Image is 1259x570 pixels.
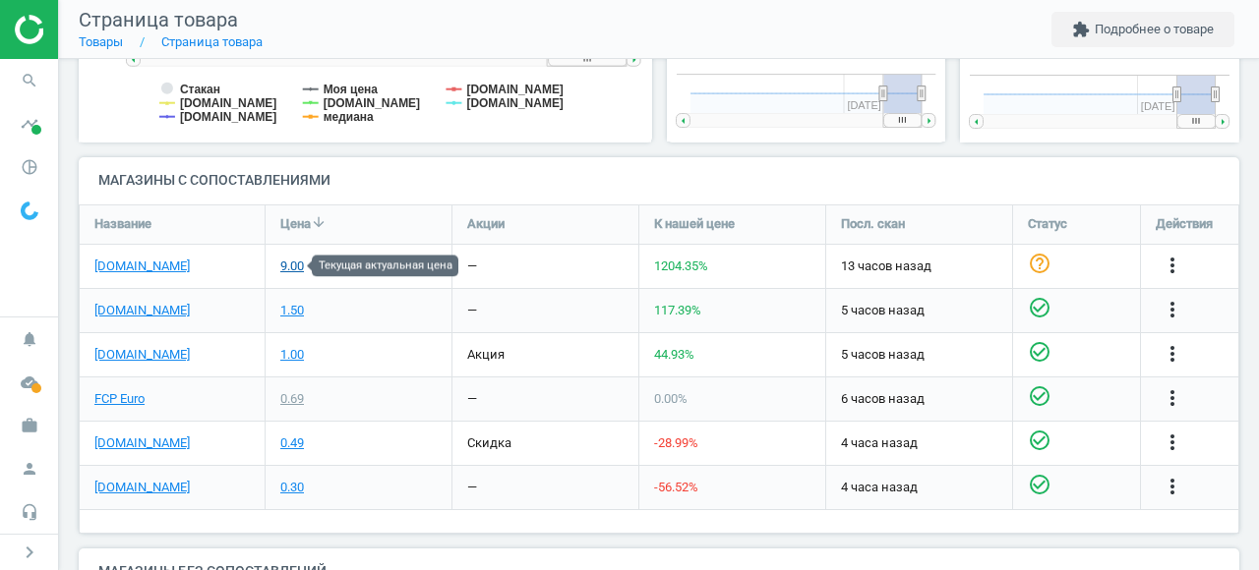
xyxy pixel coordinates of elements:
a: Товары [79,34,123,49]
span: 4 часа назад [841,434,997,452]
i: work [11,407,48,444]
button: more_vert [1161,342,1184,368]
button: more_vert [1161,254,1184,279]
tspan: [DOMAIN_NAME] [324,96,421,110]
i: check_circle_outline [1028,428,1051,452]
i: chevron_right [18,541,41,564]
span: Акции [467,215,505,233]
span: Цена [280,215,311,233]
a: [DOMAIN_NAME] [94,434,190,452]
span: 13 часов назад [841,257,997,275]
div: — [467,302,477,319]
div: — [467,390,477,408]
tspan: [DOMAIN_NAME] [180,110,277,124]
div: 1.50 [280,302,304,319]
span: акция [467,347,505,362]
i: more_vert [1161,342,1184,366]
button: chevron_right [5,540,54,565]
span: 1204.35 % [654,258,708,273]
i: cloud_done [11,364,48,401]
i: more_vert [1161,254,1184,277]
i: more_vert [1161,475,1184,498]
a: FCP Euro [94,390,145,408]
tspan: Моя цена [324,83,379,96]
button: extensionПодробнее о товаре [1051,12,1234,47]
span: -56.52 % [654,480,698,494]
span: 117.39 % [654,303,701,317]
a: Страница товара [161,34,263,49]
span: 5 часов назад [841,346,997,364]
h4: Магазины с сопоставлениями [79,157,1239,203]
span: Страница товара [79,8,238,31]
div: 0.49 [280,434,304,452]
i: more_vert [1161,298,1184,321]
div: 1.00 [280,346,304,364]
div: 9.00 [280,257,304,275]
i: check_circle_outline [1028,296,1051,319]
i: search [11,62,48,99]
div: 0.69 [280,390,304,408]
div: — [467,479,477,496]
i: headset_mic [11,493,48,531]
span: скидка [467,435,511,450]
span: К нашей цене [654,215,735,233]
i: notifications [11,320,48,358]
span: Действия [1156,215,1213,233]
i: check_circle_outline [1028,473,1051,496]
img: wGWNvw8QSZomAAAAABJRU5ErkJggg== [21,201,38,220]
a: [DOMAIN_NAME] [94,302,190,319]
span: Название [94,215,151,233]
button: more_vert [1161,475,1184,500]
a: [DOMAIN_NAME] [94,257,190,275]
tspan: [DOMAIN_NAME] [467,83,565,96]
img: ajHJNr6hYgQAAAAASUVORK5CYII= [15,15,154,44]
i: extension [1072,21,1090,38]
tspan: медиана [324,110,374,124]
i: more_vert [1161,386,1184,410]
span: 5 часов назад [841,302,997,319]
button: more_vert [1161,298,1184,323]
i: help_outline [1028,252,1051,275]
i: timeline [11,105,48,142]
i: check_circle_outline [1028,340,1051,364]
button: more_vert [1161,386,1184,412]
span: 4 часа назад [841,479,997,496]
span: Статус [1028,215,1067,233]
div: 0.30 [280,479,304,496]
span: 6 часов назад [841,390,997,408]
div: Текущая актуальная цена [312,256,458,277]
button: more_vert [1161,430,1184,456]
tspan: Стакан [180,83,220,96]
a: [DOMAIN_NAME] [94,346,190,364]
i: check_circle_outline [1028,384,1051,408]
i: person [11,450,48,487]
i: pie_chart_outlined [11,148,48,186]
span: 44.93 % [654,347,694,362]
div: — [467,257,477,275]
tspan: [DOMAIN_NAME] [467,96,565,110]
i: arrow_downward [311,214,327,230]
span: Посл. скан [841,215,905,233]
tspan: [DOMAIN_NAME] [180,96,277,110]
a: [DOMAIN_NAME] [94,479,190,496]
i: more_vert [1161,430,1184,454]
span: 0.00 % [654,391,688,406]
span: -28.99 % [654,435,698,450]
